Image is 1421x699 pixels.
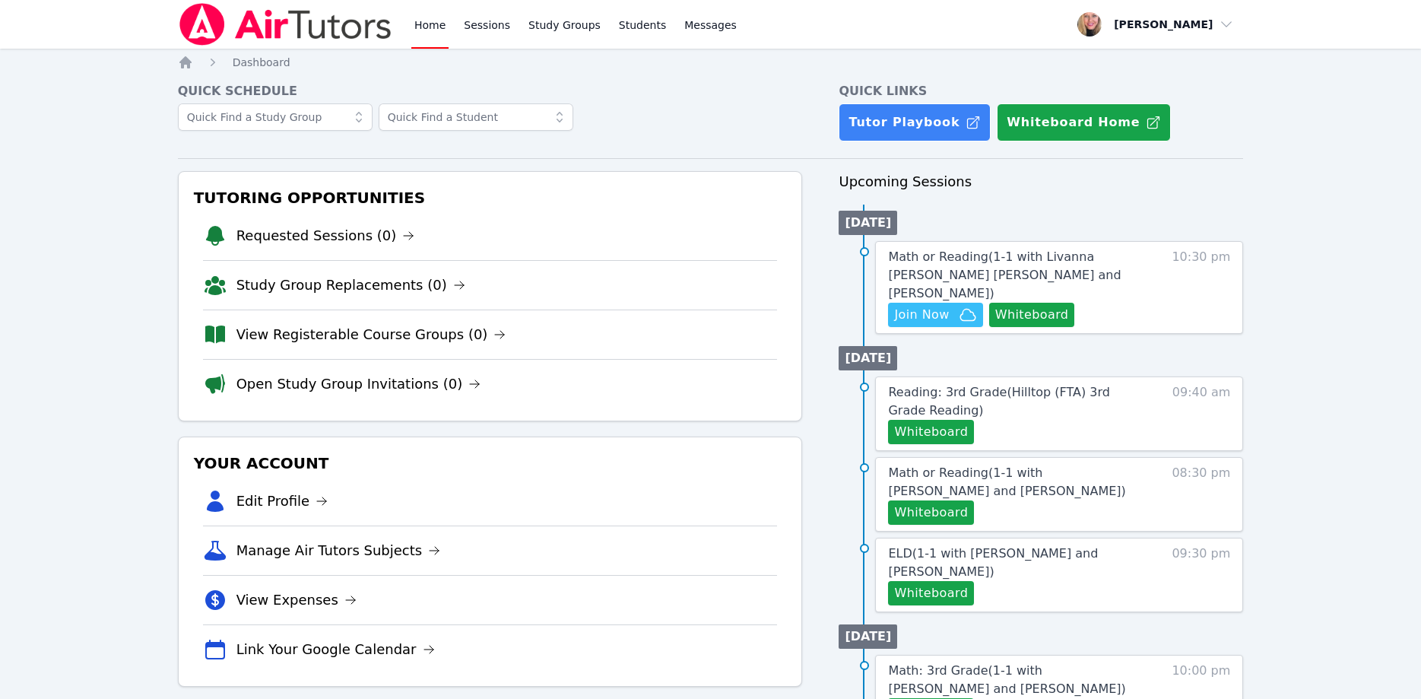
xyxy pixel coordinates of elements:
a: Study Group Replacements (0) [236,275,465,296]
span: Messages [684,17,737,33]
input: Quick Find a Study Group [178,103,373,131]
a: Dashboard [233,55,290,70]
button: Whiteboard [888,420,974,444]
button: Whiteboard [888,500,974,525]
h4: Quick Links [839,82,1243,100]
h3: Your Account [191,450,790,477]
a: Open Study Group Invitations (0) [236,373,481,395]
a: Math: 3rd Grade(1-1 with [PERSON_NAME] and [PERSON_NAME]) [888,662,1144,698]
span: Math or Reading ( 1-1 with Livanna [PERSON_NAME] [PERSON_NAME] and [PERSON_NAME] ) [888,249,1121,300]
button: Whiteboard [888,581,974,605]
a: View Expenses [236,589,357,611]
nav: Breadcrumb [178,55,1244,70]
button: Whiteboard Home [997,103,1171,141]
span: Math or Reading ( 1-1 with [PERSON_NAME] and [PERSON_NAME] ) [888,465,1125,498]
span: 09:30 pm [1172,545,1230,605]
a: Math or Reading(1-1 with [PERSON_NAME] and [PERSON_NAME]) [888,464,1144,500]
a: Manage Air Tutors Subjects [236,540,441,561]
span: Math: 3rd Grade ( 1-1 with [PERSON_NAME] and [PERSON_NAME] ) [888,663,1125,696]
h3: Upcoming Sessions [839,171,1243,192]
img: Air Tutors [178,3,393,46]
span: 09:40 am [1172,383,1231,444]
span: Dashboard [233,56,290,68]
h3: Tutoring Opportunities [191,184,790,211]
button: Whiteboard [989,303,1075,327]
h4: Quick Schedule [178,82,803,100]
li: [DATE] [839,211,897,235]
button: Join Now [888,303,982,327]
a: Math or Reading(1-1 with Livanna [PERSON_NAME] [PERSON_NAME] and [PERSON_NAME]) [888,248,1144,303]
a: Link Your Google Calendar [236,639,435,660]
span: 10:30 pm [1172,248,1230,327]
input: Quick Find a Student [379,103,573,131]
span: Join Now [894,306,949,324]
a: View Registerable Course Groups (0) [236,324,506,345]
a: Reading: 3rd Grade(Hilltop (FTA) 3rd Grade Reading) [888,383,1144,420]
span: ELD ( 1-1 with [PERSON_NAME] and [PERSON_NAME] ) [888,546,1098,579]
a: Requested Sessions (0) [236,225,415,246]
span: Reading: 3rd Grade ( Hilltop (FTA) 3rd Grade Reading ) [888,385,1109,418]
span: 08:30 pm [1172,464,1230,525]
a: ELD(1-1 with [PERSON_NAME] and [PERSON_NAME]) [888,545,1144,581]
li: [DATE] [839,624,897,649]
a: Tutor Playbook [839,103,991,141]
a: Edit Profile [236,491,328,512]
li: [DATE] [839,346,897,370]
